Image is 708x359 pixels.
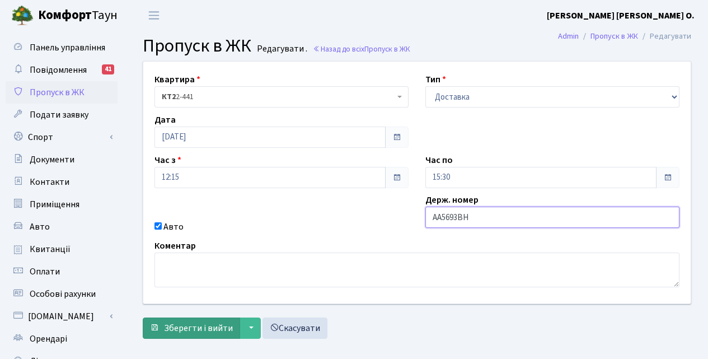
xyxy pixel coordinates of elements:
[6,216,118,238] a: Авто
[30,243,71,255] span: Квитанції
[541,25,708,48] nav: breadcrumb
[547,9,695,22] a: [PERSON_NAME] [PERSON_NAME] О.
[425,193,479,207] label: Держ. номер
[6,238,118,260] a: Квитанції
[162,91,176,102] b: КТ2
[6,148,118,171] a: Документи
[154,86,409,108] span: <b>КТ2</b>&nbsp;&nbsp;&nbsp;2-441
[6,59,118,81] a: Повідомлення41
[102,64,114,74] div: 41
[154,113,176,127] label: Дата
[6,283,118,305] a: Особові рахунки
[30,288,96,300] span: Особові рахунки
[143,33,251,59] span: Пропуск в ЖК
[6,126,118,148] a: Спорт
[140,6,168,25] button: Переключити навігацію
[638,30,691,43] li: Редагувати
[30,64,87,76] span: Повідомлення
[30,198,79,211] span: Приміщення
[6,36,118,59] a: Панель управління
[143,318,240,339] button: Зберегти і вийти
[30,109,88,121] span: Подати заявку
[6,328,118,350] a: Орендарі
[590,30,638,42] a: Пропуск в ЖК
[425,207,679,228] input: AA0001AA
[6,305,118,328] a: [DOMAIN_NAME]
[30,153,74,166] span: Документи
[547,10,695,22] b: [PERSON_NAME] [PERSON_NAME] О.
[255,44,307,54] small: Редагувати .
[30,86,85,99] span: Пропуск в ЖК
[30,221,50,233] span: Авто
[30,265,60,278] span: Оплати
[154,153,181,167] label: Час з
[164,322,233,334] span: Зберегти і вийти
[313,44,410,54] a: Назад до всіхПропуск в ЖК
[38,6,118,25] span: Таун
[30,176,69,188] span: Контакти
[38,6,92,24] b: Комфорт
[558,30,579,42] a: Admin
[6,81,118,104] a: Пропуск в ЖК
[6,260,118,283] a: Оплати
[425,153,453,167] label: Час по
[6,193,118,216] a: Приміщення
[30,333,67,345] span: Орендарі
[163,220,184,234] label: Авто
[11,4,34,27] img: logo.png
[6,104,118,126] a: Подати заявку
[425,73,446,86] label: Тип
[364,44,410,54] span: Пропуск в ЖК
[154,73,200,86] label: Квартира
[30,41,105,54] span: Панель управління
[154,239,196,253] label: Коментар
[162,91,395,102] span: <b>КТ2</b>&nbsp;&nbsp;&nbsp;2-441
[6,171,118,193] a: Контакти
[262,318,327,339] a: Скасувати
